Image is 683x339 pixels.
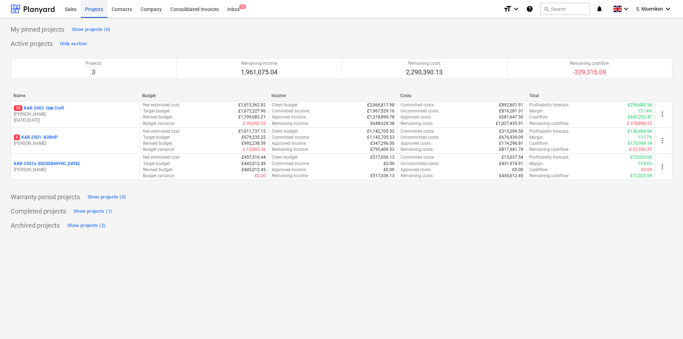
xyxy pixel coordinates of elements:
[367,114,395,120] p: £1,318,899.78
[499,128,523,134] p: £315,299.50
[67,222,106,230] div: Show projects (2)
[499,102,523,108] p: £892,801.91
[401,173,434,179] p: Remaining costs :
[241,60,277,67] p: Remaining income
[647,305,683,339] div: Chat Widget
[499,114,523,120] p: £681,647.30
[638,161,652,167] p: 13.93%
[243,121,266,127] p: £-36,855.25
[242,161,266,167] p: £445,012.45
[143,134,171,141] p: Target budget :
[60,40,87,48] div: Hide section
[14,134,58,141] p: KAR-2501 - 83BHP
[14,117,137,123] p: [DATE] - [DATE]
[658,136,667,145] span: more_vert
[255,173,266,179] p: £0.00
[596,5,603,13] i: notifications
[272,154,298,160] p: Client budget :
[143,121,175,127] p: Budget variance :
[14,134,137,147] div: 4KAR-2501 -83BHP[PERSON_NAME]
[14,105,64,111] p: KAR-2403 - Oak Croft
[383,161,395,167] p: £0.00
[401,154,435,160] p: Committed costs :
[241,68,277,76] p: 1,961,075.04
[529,108,544,114] p: Margin :
[503,5,512,13] i: format_size
[14,93,137,98] div: Name
[143,173,175,179] p: Budget variance :
[401,147,434,153] p: Remaining costs :
[143,114,173,120] p: Revised budget :
[70,24,112,35] button: Show projects (0)
[641,167,652,173] p: £0.00
[242,167,266,173] p: £445,012.45
[401,128,435,134] p: Committed costs :
[529,102,570,108] p: Profitability forecast :
[628,128,652,134] p: £150,466.94
[499,108,523,114] p: £816,281.31
[86,60,101,67] p: Projects
[370,121,395,127] p: £648,629.38
[143,102,180,108] p: Net estimated cost :
[14,105,137,123] div: 10KAR-2403 -Oak Croft[PERSON_NAME][DATE]-[DATE]
[502,154,523,160] p: £13,037.54
[570,68,609,76] p: -329,315.09
[14,134,20,140] span: 4
[499,141,523,147] p: £174,296.81
[638,134,652,141] p: 13.17%
[11,221,60,230] p: Archived projects
[529,121,570,127] p: Remaining cashflow :
[11,193,80,201] p: Warranty period projects
[383,167,395,173] p: £0.00
[664,5,672,13] i: keyboard_arrow_down
[143,147,175,153] p: Budget variance :
[622,5,630,13] i: keyboard_arrow_down
[272,167,307,173] p: Approved income :
[238,114,266,120] p: £1,709,083.21
[401,102,435,108] p: Committed costs :
[143,108,171,114] p: Target budget :
[272,173,309,179] p: Remaining income :
[238,108,266,114] p: £1,672,227.96
[401,141,431,147] p: Approved costs :
[272,147,309,153] p: Remaining income :
[627,121,652,127] p: £-378,806.53
[367,128,395,134] p: £1,142,705.53
[14,167,137,173] p: [PERSON_NAME]
[86,191,128,203] button: Show projects (0)
[238,102,266,108] p: £1,813,362.02
[628,141,652,147] p: £172,999.19
[629,147,652,153] p: £-22,532.25
[401,134,439,141] p: Uncommitted costs :
[74,207,112,216] div: Show projects (1)
[143,154,180,160] p: Net estimated cost :
[14,161,137,173] div: KAR-2501a -[GEOGRAPHIC_DATA][PERSON_NAME]
[272,121,309,127] p: Remaining income :
[238,128,266,134] p: £1,011,737.12
[638,108,652,114] p: 13.14%
[14,105,22,111] span: 10
[499,161,523,167] p: £431,974.91
[512,167,523,173] p: £0.00
[239,4,246,9] span: 4
[401,161,439,167] p: Uncommitted costs :
[11,39,53,48] p: Active projects
[143,141,173,147] p: Revised budget :
[499,173,523,179] p: £445,012.45
[370,141,395,147] p: £347,296.00
[628,102,652,108] p: £258,445.94
[529,147,570,153] p: Remaining cashflow :
[544,6,549,12] span: search
[400,93,523,98] div: Costs
[243,147,266,153] p: £-13,003.36
[242,141,266,147] p: £992,238.59
[658,110,667,118] span: more_vert
[271,93,395,98] div: Income
[529,134,544,141] p: Margin :
[86,68,101,76] p: 3
[370,154,395,160] p: £517,036.13
[529,173,570,179] p: Remaining cashflow :
[529,141,549,147] p: Cashflow :
[401,108,439,114] p: Uncommitted costs :
[58,38,89,49] button: Hide section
